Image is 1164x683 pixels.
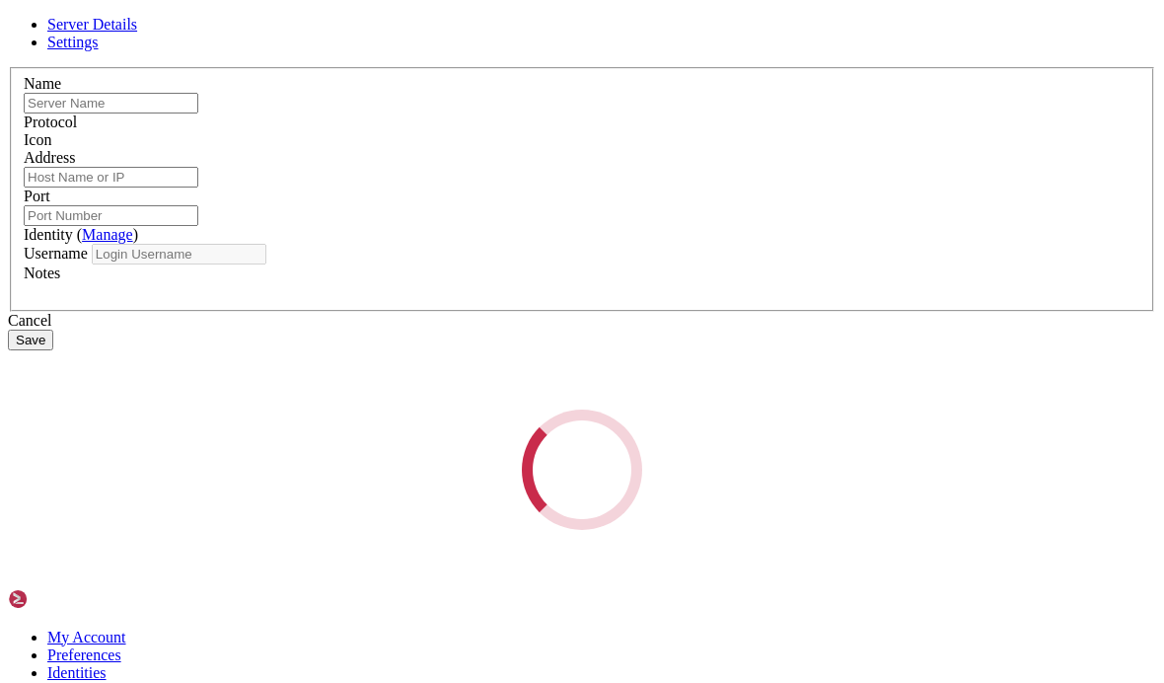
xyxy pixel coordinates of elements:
x-row: | [8,172,906,189]
input: Port Number [24,205,198,226]
a: Settings [47,34,99,50]
span: ( ) [77,226,138,243]
x-row: | | '_ \ / _` | '_ \ / _` | | __| [8,57,906,74]
label: Port [24,188,50,204]
a: Server Details [47,16,137,33]
div: Cancel [8,312,1156,330]
a: Identities [47,664,107,681]
a: Preferences [47,646,121,663]
x-row: Access denied [8,221,906,238]
x-row: Connecting [DOMAIN_NAME]... [8,8,906,25]
label: Identity [24,226,138,243]
x-row: | [8,107,906,123]
label: Icon [24,131,51,148]
x-row: | This is an OverTheWire game server. [8,139,906,156]
input: Host Name or IP [24,167,198,188]
img: Shellngn [8,589,121,609]
input: Login Username [92,244,266,265]
x-row: | _ _ _ _ [8,25,906,41]
label: Name [24,75,61,92]
a: My Account [47,629,126,645]
div: Loading... [516,404,647,535]
x-row: | More information on [URL][DOMAIN_NAME] [8,156,906,173]
x-row: | backend: [PERSON_NAME]-1 [8,189,906,205]
x-row: [EMAIL_ADDRESS][DOMAIN_NAME]'s password: [8,238,906,255]
x-row: | | |_) | (_| | | | | (_| | | |_ [8,74,906,91]
div: (0, 1) [8,25,16,41]
x-row: | [8,122,906,139]
x-row: | |_.__/ \__,_|_| |_|\__,_|_|\__| [8,90,906,107]
x-row: -- Pre-authentication banner message from server: ---------------------------- [8,8,906,25]
input: Server Name [24,93,198,114]
label: Protocol [24,114,77,130]
a: Manage [82,226,133,243]
x-row: -- End of banner message from server ----------------------------------------- [8,205,906,222]
div: (48, 14) [407,238,415,255]
x-row: | | |__ __ _ _ __ __| (_) |_ [8,40,906,57]
label: Notes [24,265,60,281]
label: Username [24,245,88,262]
button: Save [8,330,53,350]
label: Address [24,149,75,166]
